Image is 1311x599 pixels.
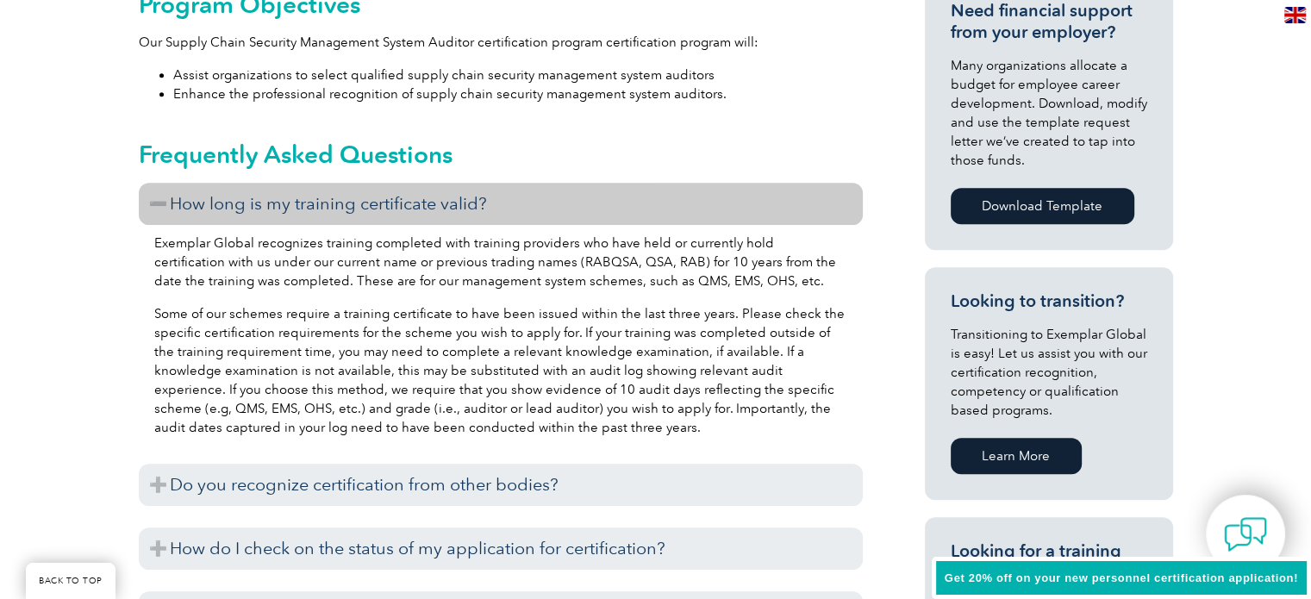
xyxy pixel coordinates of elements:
[1284,7,1306,23] img: en
[139,140,863,168] h2: Frequently Asked Questions
[139,464,863,506] h3: Do you recognize certification from other bodies?
[154,304,847,437] p: Some of our schemes require a training certificate to have been issued within the last three year...
[154,234,847,290] p: Exemplar Global recognizes training completed with training providers who have held or currently ...
[139,527,863,570] h3: How do I check on the status of my application for certification?
[173,84,863,103] li: Enhance the professional recognition of supply chain security management system auditors.
[173,66,863,84] li: Assist organizations to select qualified supply chain security management system auditors
[26,563,115,599] a: BACK TO TOP
[951,188,1134,224] a: Download Template
[945,571,1298,584] span: Get 20% off on your new personnel certification application!
[951,325,1147,420] p: Transitioning to Exemplar Global is easy! Let us assist you with our certification recognition, c...
[139,33,863,52] p: Our Supply Chain Security Management System Auditor certification program certification program w...
[139,183,863,225] h3: How long is my training certificate valid?
[951,540,1147,583] h3: Looking for a training course?
[1224,513,1267,556] img: contact-chat.png
[951,438,1082,474] a: Learn More
[951,56,1147,170] p: Many organizations allocate a budget for employee career development. Download, modify and use th...
[951,290,1147,312] h3: Looking to transition?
